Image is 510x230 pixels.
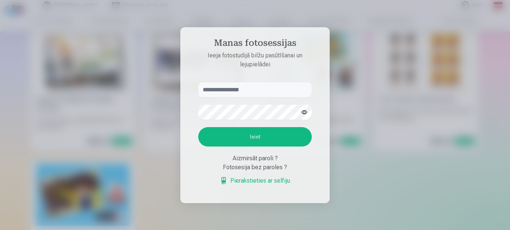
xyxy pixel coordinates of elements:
[198,127,312,146] button: Ieiet
[191,51,319,69] p: Ieeja fotostudijā bilžu pasūtīšanai un lejupielādei
[191,38,319,51] h4: Manas fotosessijas
[220,176,290,185] a: Pierakstieties ar selfiju
[198,154,312,163] div: Aizmirsāt paroli ?
[198,163,312,172] div: Fotosesija bez paroles ?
